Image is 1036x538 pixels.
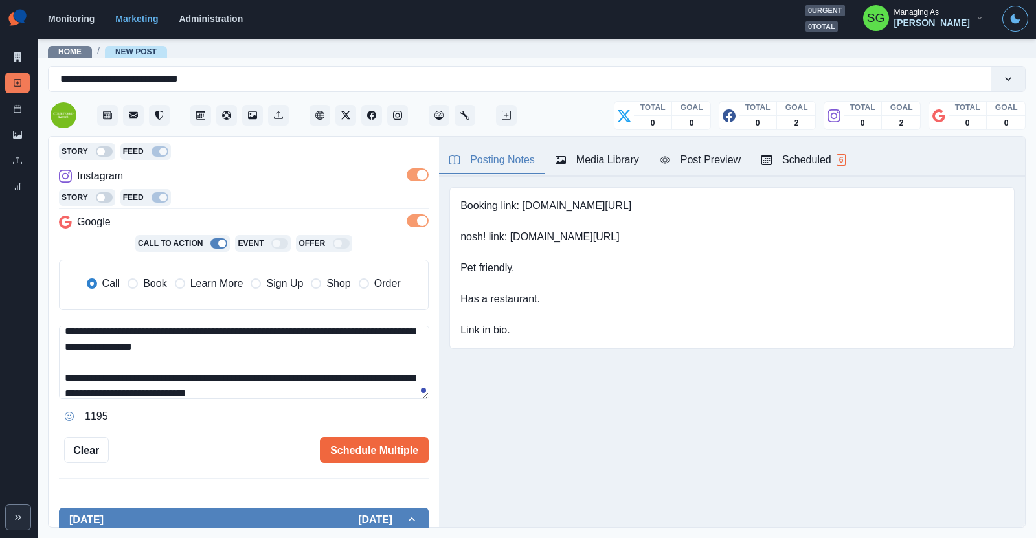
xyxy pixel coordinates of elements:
[496,105,517,126] button: Create New Post
[58,47,82,56] a: Home
[85,409,108,424] p: 1195
[899,117,904,129] p: 2
[890,102,913,113] p: GOAL
[837,154,846,166] span: 6
[102,276,120,291] span: Call
[690,117,694,129] p: 0
[640,102,666,113] p: TOTAL
[59,508,429,531] button: [DATE][DATE]
[361,105,382,126] button: Facebook
[298,238,325,249] p: Offer
[190,276,243,291] span: Learn More
[216,105,237,126] button: Content Pool
[894,17,970,28] div: [PERSON_NAME]
[69,513,104,526] h2: [DATE]
[460,198,631,338] pre: Booking link: [DOMAIN_NAME][URL] nosh! link: [DOMAIN_NAME][URL] Pet friendly. Has a restaurant. L...
[62,146,88,157] p: Story
[138,238,203,249] p: Call To Action
[48,45,167,58] nav: breadcrumb
[785,102,808,113] p: GOAL
[1004,117,1009,129] p: 0
[62,192,88,203] p: Story
[48,14,95,24] a: Monitoring
[77,214,111,230] p: Google
[335,105,356,126] button: Twitter
[190,105,211,126] button: Post Schedule
[745,102,771,113] p: TOTAL
[115,47,157,56] a: New Post
[123,105,144,126] button: Messages
[266,276,303,291] span: Sign Up
[179,14,243,24] a: Administration
[115,14,158,24] a: Marketing
[455,105,475,126] button: Administration
[77,168,123,184] p: Instagram
[5,504,31,530] button: Expand
[1002,6,1028,32] button: Toggle Mode
[59,406,80,427] button: Opens Emoji Picker
[5,124,30,145] a: Media Library
[238,238,264,249] p: Event
[5,73,30,93] a: New Post
[861,117,865,129] p: 0
[955,102,980,113] p: TOTAL
[965,117,970,129] p: 0
[556,152,639,168] div: Media Library
[761,152,846,168] div: Scheduled
[867,3,885,34] div: Sarah Gleason
[449,152,535,168] div: Posting Notes
[894,8,939,17] div: Managing As
[660,152,741,168] div: Post Preview
[794,117,799,129] p: 2
[387,105,408,126] button: Instagram
[5,176,30,197] a: Review Summary
[268,105,289,126] button: Uploads
[853,5,995,31] button: Managing As[PERSON_NAME]
[51,102,76,128] img: 318134691672664
[358,513,405,526] h2: [DATE]
[143,276,166,291] span: Book
[5,47,30,67] a: Marketing Summary
[681,102,703,113] p: GOAL
[310,105,330,126] button: Client Website
[97,105,118,126] button: Stream
[326,276,350,291] span: Shop
[242,105,263,126] button: Media Library
[805,5,845,16] span: 0 urgent
[123,192,144,203] p: Feed
[374,276,401,291] span: Order
[97,45,100,58] span: /
[123,146,144,157] p: Feed
[149,105,170,126] button: Reviews
[429,105,449,126] button: Dashboard
[64,437,109,463] button: Clear
[5,150,30,171] a: Uploads
[805,21,838,32] span: 0 total
[756,117,760,129] p: 0
[320,437,429,463] button: Schedule Multiple
[850,102,875,113] p: TOTAL
[995,102,1018,113] p: GOAL
[5,98,30,119] a: Post Schedule
[651,117,655,129] p: 0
